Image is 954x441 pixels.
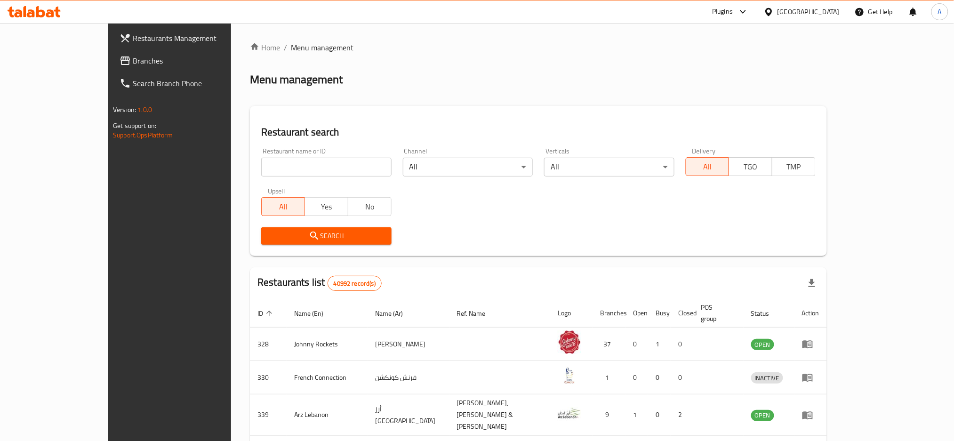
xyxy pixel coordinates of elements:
[265,200,301,214] span: All
[558,364,581,387] img: French Connection
[671,361,693,394] td: 0
[625,299,648,328] th: Open
[625,394,648,436] td: 1
[558,401,581,425] img: Arz Lebanon
[776,160,812,174] span: TMP
[701,302,732,324] span: POS group
[550,299,593,328] th: Logo
[250,328,287,361] td: 328
[593,361,625,394] td: 1
[291,42,353,53] span: Menu management
[772,157,816,176] button: TMP
[113,129,173,141] a: Support.OpsPlatform
[261,158,391,176] input: Search for restaurant name or ID..
[593,394,625,436] td: 9
[257,275,382,291] h2: Restaurants list
[593,328,625,361] td: 37
[625,361,648,394] td: 0
[112,27,268,49] a: Restaurants Management
[113,120,156,132] span: Get support on:
[375,308,415,319] span: Name (Ar)
[449,394,551,436] td: [PERSON_NAME],[PERSON_NAME] & [PERSON_NAME]
[403,158,533,176] div: All
[544,158,674,176] div: All
[287,361,368,394] td: French Connection
[648,394,671,436] td: 0
[250,42,827,53] nav: breadcrumb
[261,227,391,245] button: Search
[751,410,774,421] span: OPEN
[648,299,671,328] th: Busy
[269,230,384,242] span: Search
[692,148,716,154] label: Delivery
[352,200,388,214] span: No
[268,188,285,194] label: Upsell
[778,7,840,17] div: [GEOGRAPHIC_DATA]
[113,104,136,116] span: Version:
[250,361,287,394] td: 330
[558,330,581,354] img: Johnny Rockets
[751,372,783,384] div: INACTIVE
[261,197,305,216] button: All
[802,372,819,383] div: Menu
[287,394,368,436] td: Arz Lebanon
[625,328,648,361] td: 0
[133,55,260,66] span: Branches
[648,361,671,394] td: 0
[133,78,260,89] span: Search Branch Phone
[751,373,783,384] span: INACTIVE
[294,308,336,319] span: Name (En)
[593,299,625,328] th: Branches
[671,299,693,328] th: Closed
[733,160,769,174] span: TGO
[751,308,782,319] span: Status
[457,308,498,319] span: Ref. Name
[309,200,345,214] span: Yes
[368,394,449,436] td: أرز [GEOGRAPHIC_DATA]
[794,299,827,328] th: Action
[671,328,693,361] td: 0
[368,361,449,394] td: فرنش كونكشن
[284,42,287,53] li: /
[802,409,819,421] div: Menu
[112,72,268,95] a: Search Branch Phone
[133,32,260,44] span: Restaurants Management
[112,49,268,72] a: Branches
[328,276,382,291] div: Total records count
[729,157,772,176] button: TGO
[348,197,392,216] button: No
[250,72,343,87] h2: Menu management
[671,394,693,436] td: 2
[648,328,671,361] td: 1
[712,6,733,17] div: Plugins
[305,197,348,216] button: Yes
[261,125,816,139] h2: Restaurant search
[368,328,449,361] td: [PERSON_NAME]
[751,339,774,350] span: OPEN
[686,157,730,176] button: All
[801,272,823,295] div: Export file
[250,394,287,436] td: 339
[690,160,726,174] span: All
[137,104,152,116] span: 1.0.0
[328,279,381,288] span: 40992 record(s)
[287,328,368,361] td: Johnny Rockets
[938,7,942,17] span: A
[257,308,275,319] span: ID
[802,338,819,350] div: Menu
